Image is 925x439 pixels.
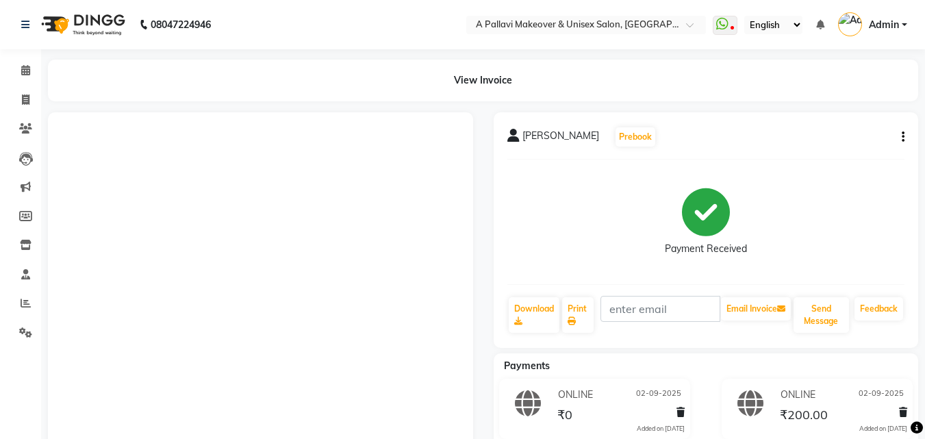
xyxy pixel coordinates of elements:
span: ONLINE [558,388,593,402]
button: Prebook [616,127,655,147]
a: Print [562,297,594,333]
span: ONLINE [781,388,815,402]
input: enter email [600,296,720,322]
span: 02-09-2025 [636,388,681,402]
div: Payment Received [665,242,747,256]
a: Feedback [854,297,903,321]
div: Added on [DATE] [637,424,685,434]
div: View Invoice [48,60,918,101]
a: Download [509,297,559,333]
span: ₹0 [557,407,572,426]
img: logo [35,5,129,44]
span: ₹200.00 [780,407,828,426]
button: Email Invoice [721,297,791,321]
span: [PERSON_NAME] [522,129,599,148]
img: Admin [838,12,862,36]
button: Send Message [794,297,849,333]
div: Added on [DATE] [859,424,907,434]
span: Payments [504,360,550,372]
span: Admin [869,18,899,32]
b: 08047224946 [151,5,211,44]
span: 02-09-2025 [859,388,904,402]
